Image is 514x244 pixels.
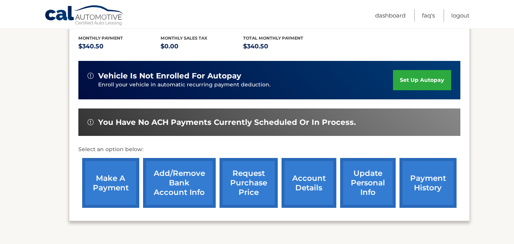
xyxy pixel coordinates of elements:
a: request purchase price [220,158,278,208]
a: set up autopay [393,70,451,90]
a: Cal Automotive [45,5,124,27]
p: $340.50 [78,41,161,52]
a: FAQ's [422,9,435,22]
span: Monthly sales Tax [161,35,207,41]
p: Enroll your vehicle in automatic recurring payment deduction. [98,81,393,89]
img: alert-white.svg [88,73,94,79]
a: update personal info [340,158,396,208]
a: Dashboard [375,9,406,22]
span: Monthly Payment [78,35,123,41]
p: $0.00 [161,41,243,52]
span: You have no ACH payments currently scheduled or in process. [98,118,356,127]
a: Logout [451,9,469,22]
a: account details [282,158,336,208]
p: Select an option below: [78,145,460,154]
p: $340.50 [243,41,326,52]
img: alert-white.svg [88,119,94,125]
a: payment history [399,158,457,208]
span: Total Monthly Payment [243,35,303,41]
a: Add/Remove bank account info [143,158,216,208]
span: vehicle is not enrolled for autopay [98,71,241,81]
a: make a payment [82,158,139,208]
